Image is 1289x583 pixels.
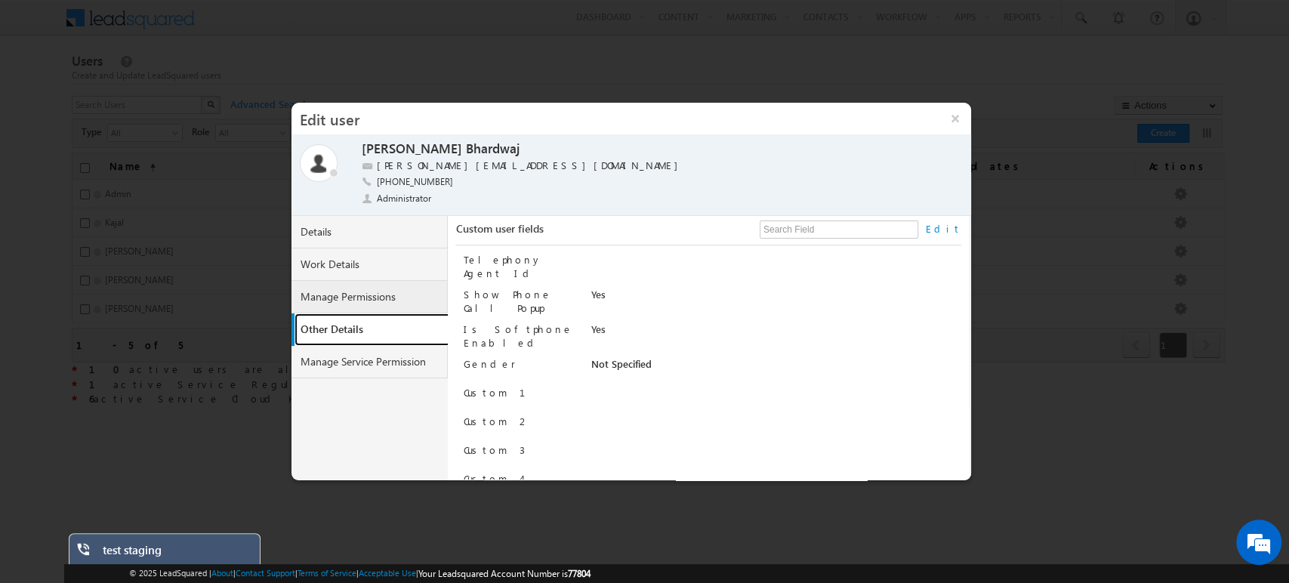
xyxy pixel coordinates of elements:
[760,221,918,239] input: Search Field
[418,568,591,579] span: Your Leadsquared Account Number is
[362,140,462,158] label: [PERSON_NAME]
[205,465,274,486] em: Start Chat
[591,288,961,309] div: Yes
[463,472,520,486] label: Custom 4
[236,568,295,578] a: Contact Support
[20,140,276,452] textarea: Type your message and hit 'Enter'
[466,140,520,158] label: Bhardwaj
[939,103,971,134] button: ×
[463,253,541,279] label: Telephony Agent Id
[291,248,449,281] a: Work Details
[463,322,572,349] label: Is Softphone Enabled
[463,415,529,428] label: Custom 2
[926,222,961,236] a: Edit
[211,568,233,578] a: About
[591,357,918,378] div: Not Specified
[359,568,416,578] a: Acceptable Use
[103,543,249,564] div: test staging
[377,192,433,205] span: Administrator
[291,216,449,248] a: Details
[591,322,961,344] div: Yes
[377,175,453,190] span: [PHONE_NUMBER]
[568,568,591,579] span: 77804
[298,568,356,578] a: Terms of Service
[291,103,939,134] h3: Edit user
[463,443,524,457] label: Custom 3
[294,313,452,346] a: Other Details
[463,357,515,371] label: Gender
[463,386,543,399] label: Custom 1
[463,288,551,314] label: Show Phone Call Popup
[455,222,961,245] div: Custom user fields
[291,281,449,313] a: Manage Permissions
[377,159,686,173] label: [PERSON_NAME][EMAIL_ADDRESS][DOMAIN_NAME]
[248,8,284,44] div: Minimize live chat window
[291,346,449,378] a: Manage Service Permission
[129,566,591,581] span: © 2025 LeadSquared | | | | |
[26,79,63,99] img: d_60004797649_company_0_60004797649
[79,79,254,99] div: Chat with us now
